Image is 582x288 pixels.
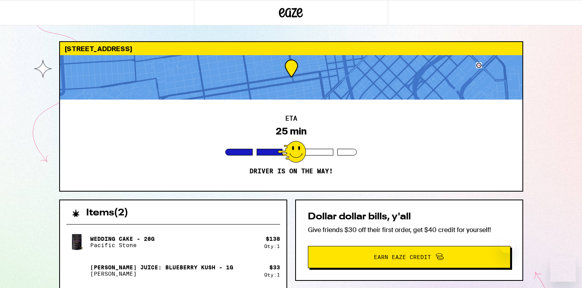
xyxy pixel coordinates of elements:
[90,242,155,248] p: Pacific Stone
[550,256,576,282] iframe: Button to launch messaging window
[269,264,280,271] div: $ 33
[90,264,233,271] p: [PERSON_NAME] Juice: Blueberry Kush - 1g
[499,237,515,253] iframe: Close message
[249,167,333,175] p: Driver is on the way!
[308,246,510,268] button: Earn Eaze Credit
[285,115,297,122] h2: ETA
[90,236,155,242] p: Wedding Cake - 28g
[308,226,510,234] p: Give friends $30 off their first order, get $40 credit for yourself!
[90,271,233,277] p: [PERSON_NAME]
[66,231,89,253] img: Wedding Cake - 28g
[264,244,280,249] div: Qty: 1
[86,208,128,218] h2: Items ( 2 )
[60,42,522,55] div: [STREET_ADDRESS]
[266,236,280,242] div: $ 138
[66,259,89,282] img: Jeeter Juice: Blueberry Kush - 1g
[276,126,307,137] div: 25 min
[374,254,431,260] span: Earn Eaze Credit
[264,272,280,277] div: Qty: 1
[308,212,510,222] h2: Dollar dollar bills, y'all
